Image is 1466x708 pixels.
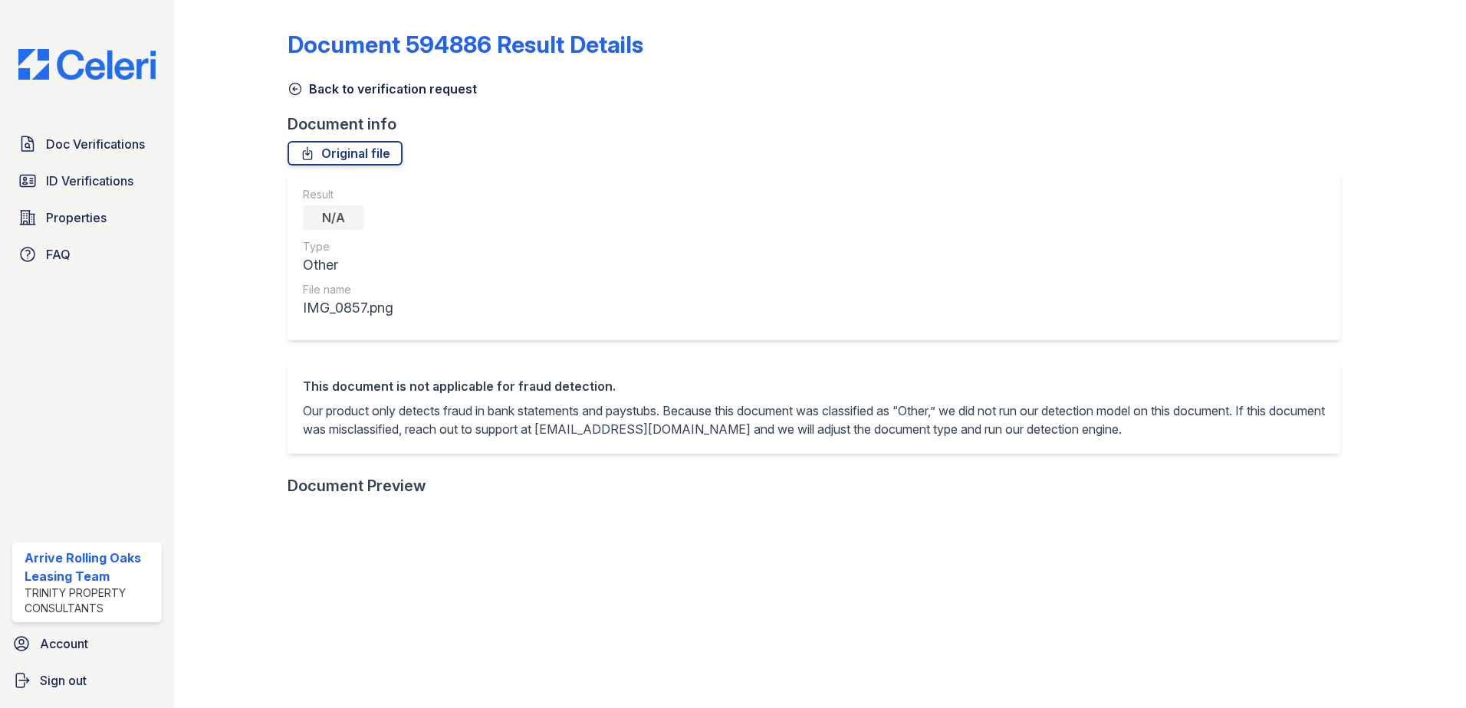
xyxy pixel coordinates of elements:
a: Account [6,628,168,659]
div: Other [303,254,393,276]
a: Sign out [6,665,168,696]
span: Account [40,634,88,653]
div: Document info [288,113,1353,135]
a: FAQ [12,239,162,270]
span: Properties [46,208,107,227]
div: IMG_0857.png [303,297,393,319]
span: ID Verifications [46,172,133,190]
div: N/A [303,205,364,230]
a: ID Verifications [12,166,162,196]
span: Doc Verifications [46,135,145,153]
a: Back to verification request [288,80,477,98]
span: Sign out [40,671,87,690]
a: Doc Verifications [12,129,162,159]
a: Properties [12,202,162,233]
div: This document is not applicable for fraud detection. [303,377,1325,395]
div: File name [303,282,393,297]
div: Result [303,187,393,202]
div: Document Preview [288,475,426,497]
p: Our product only detects fraud in bank statements and paystubs. Because this document was classif... [303,402,1325,438]
div: Arrive Rolling Oaks Leasing Team [25,549,156,585]
span: FAQ [46,245,71,264]
img: CE_Logo_Blue-a8612792a0a2168367f1c8372b55b34899dd931a85d93a1a3d3e32e68fde9ad4.png [6,49,168,80]
a: Document 594886 Result Details [288,31,643,58]
div: Type [303,239,393,254]
a: Original file [288,141,403,166]
div: Trinity Property Consultants [25,585,156,616]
